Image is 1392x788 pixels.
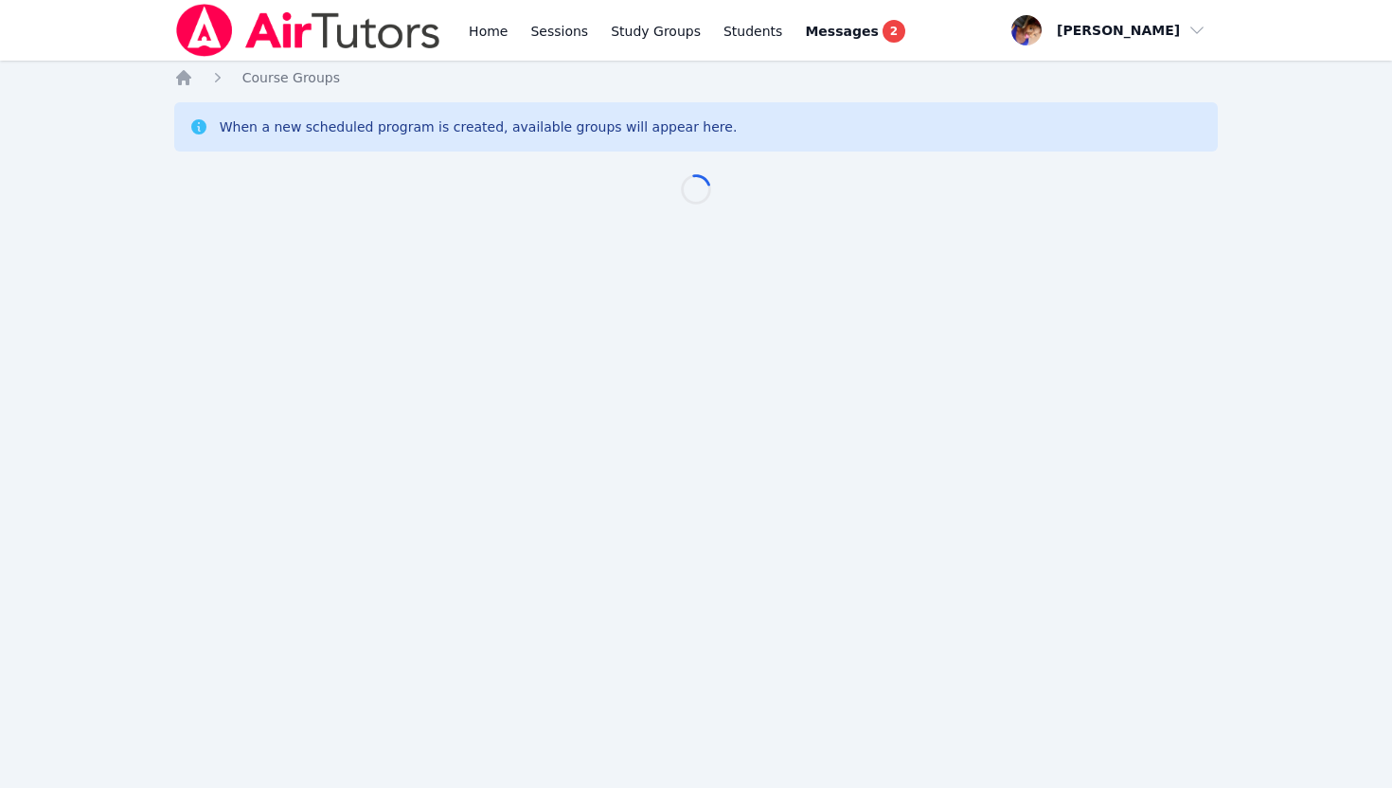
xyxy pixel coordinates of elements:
[174,4,442,57] img: Air Tutors
[805,22,878,41] span: Messages
[174,68,1219,87] nav: Breadcrumb
[242,70,340,85] span: Course Groups
[220,117,738,136] div: When a new scheduled program is created, available groups will appear here.
[242,68,340,87] a: Course Groups
[883,20,905,43] span: 2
